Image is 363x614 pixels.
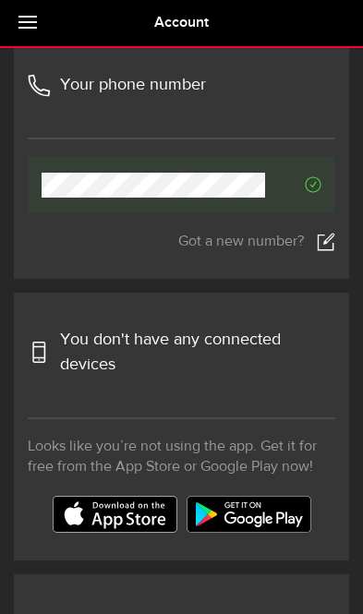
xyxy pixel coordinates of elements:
[265,176,321,193] span: Verified
[60,328,335,378] span: You don't have any connected devices
[187,496,311,533] img: badge-google-play.svg
[28,437,335,477] span: Looks like you’re not using the app. Get it for free from the App Store or Google Play now!
[28,233,335,251] a: Got a new number?
[15,7,70,63] button: Open LiveChat chat widget
[28,73,206,130] h3: Your phone number
[53,496,177,533] img: badge-app-store.svg
[154,14,209,31] span: Account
